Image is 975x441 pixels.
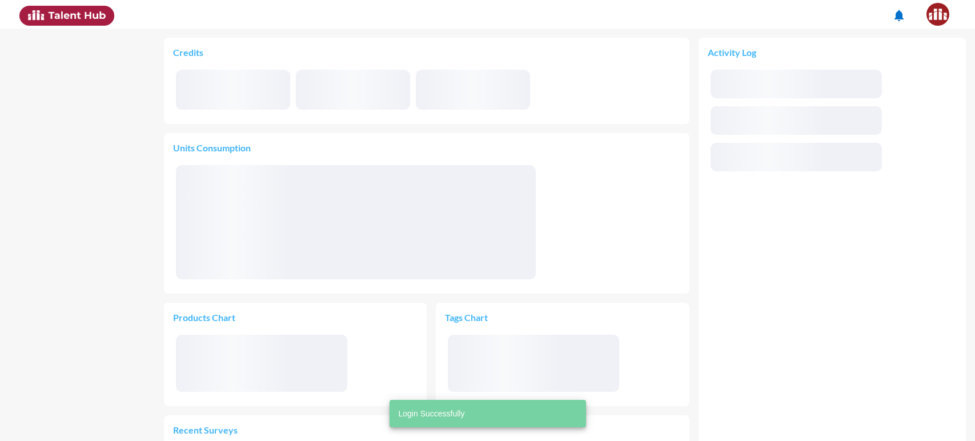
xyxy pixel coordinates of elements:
[892,9,906,22] mat-icon: notifications
[399,408,465,419] span: Login Successfully
[445,312,563,323] p: Tags Chart
[173,142,680,153] p: Units Consumption
[173,312,295,323] p: Products Chart
[173,47,680,58] p: Credits
[173,424,680,435] p: Recent Surveys
[708,47,957,58] p: Activity Log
